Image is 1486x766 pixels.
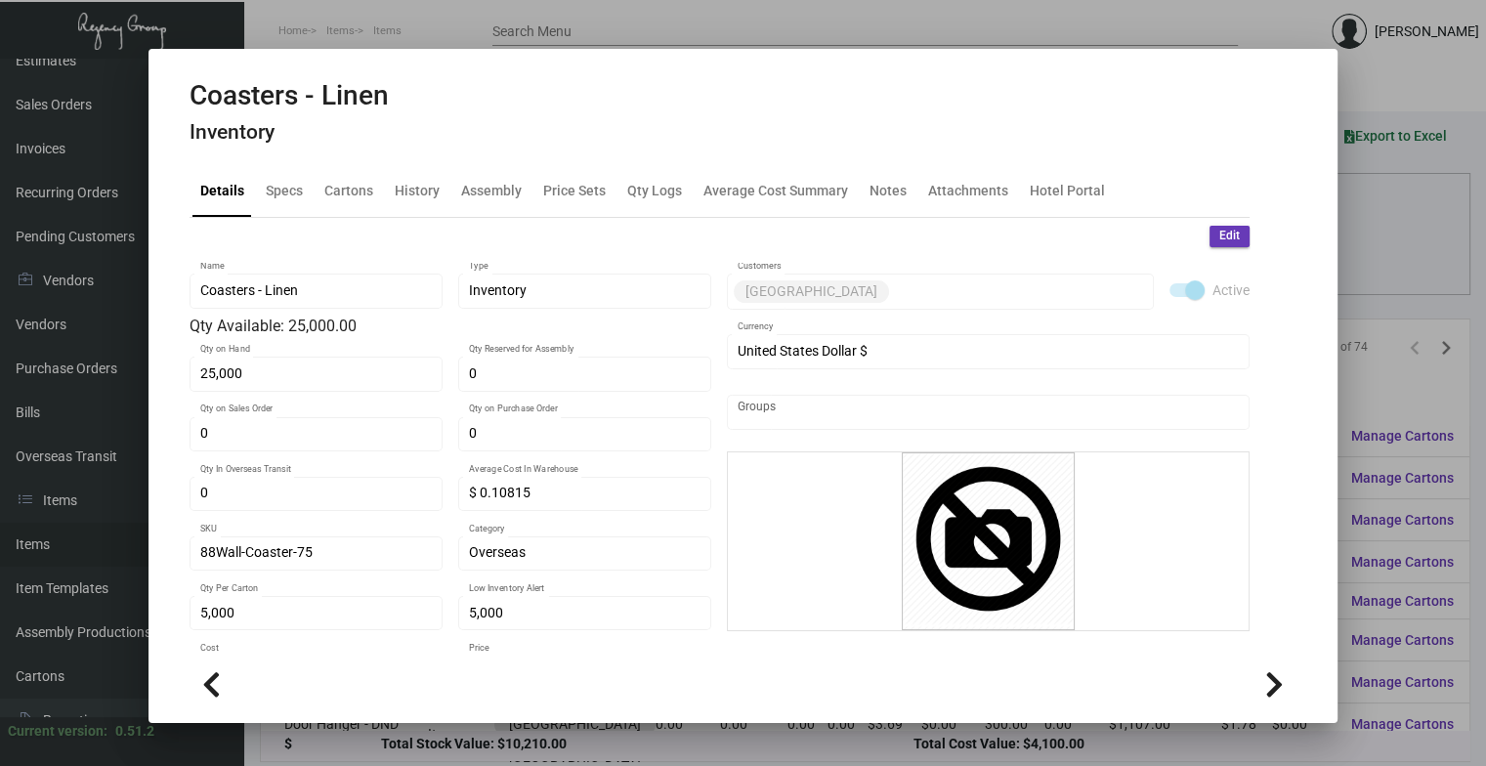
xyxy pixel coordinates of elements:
[324,180,373,200] div: Cartons
[1210,226,1250,247] button: Edit
[190,79,389,112] h2: Coasters - Linen
[395,180,440,200] div: History
[738,404,1239,420] input: Add new..
[1219,228,1240,244] span: Edit
[8,721,107,742] div: Current version:
[190,315,711,338] div: Qty Available: 25,000.00
[266,180,303,200] div: Specs
[928,180,1008,200] div: Attachments
[870,180,907,200] div: Notes
[190,120,389,145] h4: Inventory
[734,280,889,303] mat-chip: [GEOGRAPHIC_DATA]
[893,283,1143,299] input: Add new..
[543,180,606,200] div: Price Sets
[627,180,682,200] div: Qty Logs
[703,180,848,200] div: Average Cost Summary
[115,721,154,742] div: 0.51.2
[1030,180,1105,200] div: Hotel Portal
[1212,278,1250,302] span: Active
[461,180,522,200] div: Assembly
[200,180,244,200] div: Details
